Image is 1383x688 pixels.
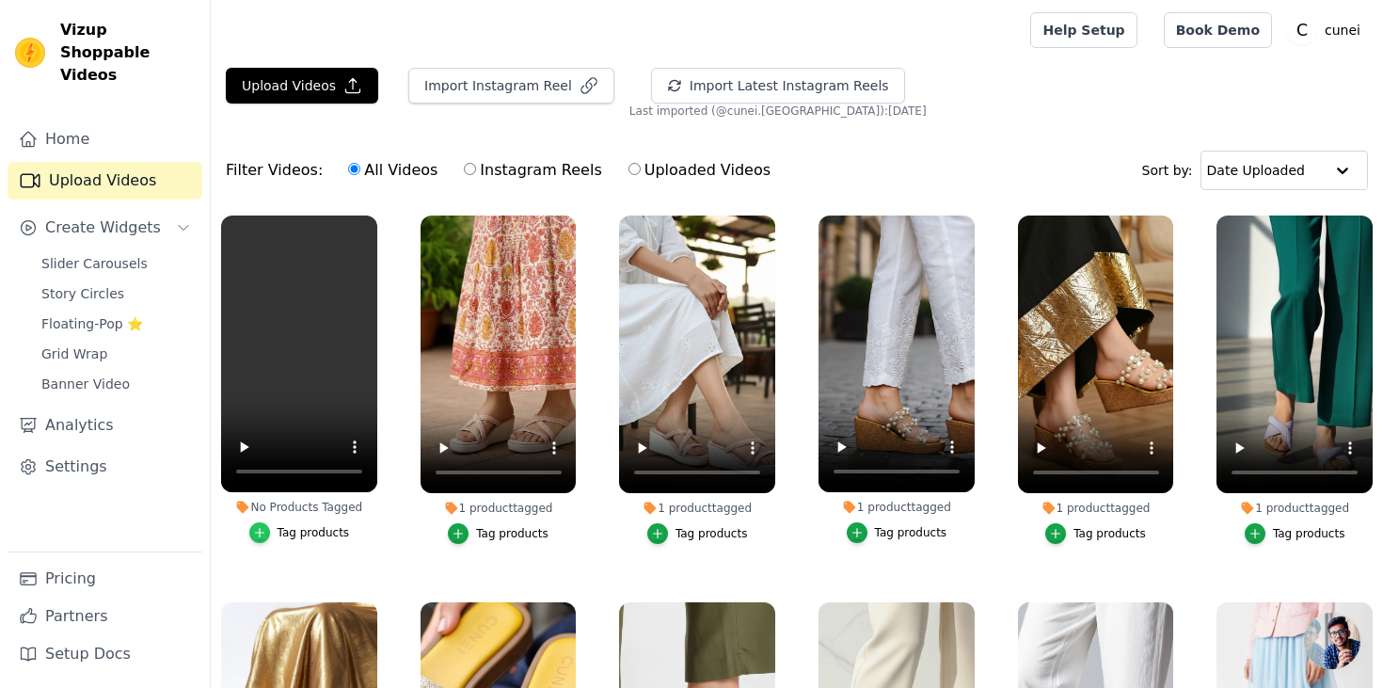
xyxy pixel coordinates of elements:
a: Story Circles [30,280,202,307]
button: C cunei [1287,13,1368,47]
div: Sort by: [1142,151,1369,190]
div: 1 product tagged [619,501,775,516]
div: 1 product tagged [1216,501,1373,516]
a: Floating-Pop ⭐ [30,311,202,337]
div: Filter Videos: [226,149,781,192]
a: Setup Docs [8,635,202,673]
button: Tag products [249,522,350,543]
div: 1 product tagged [1018,501,1174,516]
button: Create Widgets [8,209,202,247]
label: All Videos [347,158,438,183]
button: Tag products [1045,523,1146,544]
label: Uploaded Videos [628,158,771,183]
span: Last imported (@ cunei.[GEOGRAPHIC_DATA] ): [DATE] [629,104,927,119]
a: Banner Video [30,371,202,397]
a: Book Demo [1164,12,1272,48]
a: Partners [8,598,202,635]
span: Create Widgets [45,216,161,239]
text: C [1296,21,1308,40]
a: Help Setup [1030,12,1137,48]
a: Upload Videos [8,162,202,200]
div: Tag products [1073,526,1146,541]
div: 1 product tagged [421,501,577,516]
button: Tag products [647,523,748,544]
span: Banner Video [41,375,130,393]
div: Tag products [476,526,548,541]
a: Slider Carousels [30,250,202,277]
span: Grid Wrap [41,344,107,363]
input: Instagram Reels [464,163,476,175]
p: cunei [1317,13,1368,47]
div: Open chat [1304,613,1360,669]
img: Vizup [15,38,45,68]
div: Tag products [676,526,748,541]
a: Analytics [8,407,202,444]
div: Tag products [278,525,350,540]
span: Story Circles [41,284,124,303]
div: 1 product tagged [819,500,975,515]
label: Instagram Reels [463,158,602,183]
div: No Products Tagged [221,500,377,515]
span: Floating-Pop ⭐ [41,314,143,333]
button: Tag products [448,523,548,544]
span: Vizup Shoppable Videos [60,19,195,87]
span: Slider Carousels [41,254,148,273]
a: Grid Wrap [30,341,202,367]
button: Upload Videos [226,68,378,104]
input: Uploaded Videos [628,163,641,175]
a: Settings [8,448,202,486]
a: Home [8,120,202,158]
input: All Videos [348,163,360,175]
button: Tag products [847,522,947,543]
button: Import Instagram Reel [408,68,614,104]
div: Tag products [875,525,947,540]
button: Import Latest Instagram Reels [651,68,905,104]
div: Tag products [1273,526,1345,541]
button: Tag products [1245,523,1345,544]
a: Pricing [8,560,202,598]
